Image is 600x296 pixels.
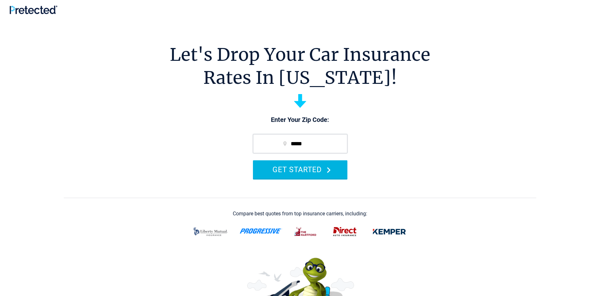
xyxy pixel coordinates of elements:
[247,116,354,124] p: Enter Your Zip Code:
[239,228,282,234] img: progressive
[253,160,347,179] button: GET STARTED
[233,211,367,217] div: Compare best quotes from top insurance carriers, including:
[253,134,347,153] input: zip code
[190,223,232,240] img: liberty
[290,223,321,240] img: thehartford
[10,5,57,14] img: Pretected Logo
[170,43,430,89] h1: Let's Drop Your Car Insurance Rates In [US_STATE]!
[368,223,410,240] img: kemper
[329,223,361,240] img: direct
